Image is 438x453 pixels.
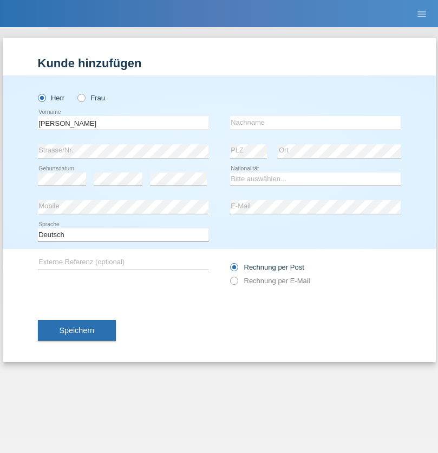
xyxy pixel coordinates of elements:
[230,277,310,285] label: Rechnung per E-Mail
[230,277,237,290] input: Rechnung per E-Mail
[38,94,65,102] label: Herr
[416,9,427,20] i: menu
[77,94,84,101] input: Frau
[38,94,45,101] input: Herr
[38,56,401,70] h1: Kunde hinzufügen
[411,10,433,17] a: menu
[77,94,105,102] label: Frau
[38,320,116,341] button: Speichern
[230,263,304,271] label: Rechnung per Post
[230,263,237,277] input: Rechnung per Post
[60,326,94,335] span: Speichern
